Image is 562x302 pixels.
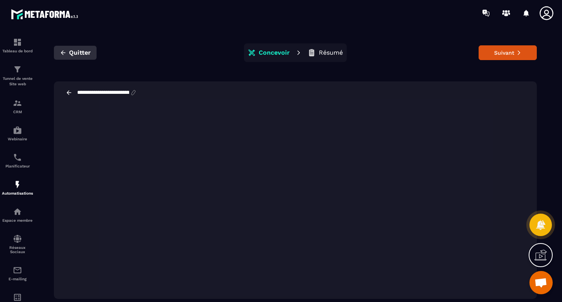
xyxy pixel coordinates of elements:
a: automationsautomationsEspace membre [2,201,33,228]
a: formationformationCRM [2,93,33,120]
a: formationformationTableau de bord [2,32,33,59]
p: Espace membre [2,218,33,223]
a: schedulerschedulerPlanificateur [2,147,33,174]
p: Planificateur [2,164,33,168]
img: email [13,266,22,275]
img: accountant [13,293,22,302]
p: Tableau de bord [2,49,33,53]
p: Tunnel de vente Site web [2,76,33,87]
p: E-mailing [2,277,33,281]
img: formation [13,98,22,108]
a: automationsautomationsAutomatisations [2,174,33,201]
img: formation [13,38,22,47]
p: Réseaux Sociaux [2,245,33,254]
span: Quitter [69,49,91,57]
a: emailemailE-mailing [2,260,33,287]
img: formation [13,65,22,74]
a: automationsautomationsWebinaire [2,120,33,147]
a: social-networksocial-networkRéseaux Sociaux [2,228,33,260]
img: automations [13,126,22,135]
a: formationformationTunnel de vente Site web [2,59,33,93]
img: automations [13,180,22,189]
img: automations [13,207,22,216]
button: Résumé [305,45,345,60]
button: Concevoir [246,45,292,60]
button: Suivant [479,45,537,60]
img: scheduler [13,153,22,162]
img: social-network [13,234,22,243]
p: CRM [2,110,33,114]
p: Webinaire [2,137,33,141]
p: Automatisations [2,191,33,195]
div: Ouvrir le chat [529,271,553,294]
button: Quitter [54,46,97,60]
img: logo [11,7,81,21]
p: Résumé [319,49,343,57]
p: Concevoir [259,49,290,57]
